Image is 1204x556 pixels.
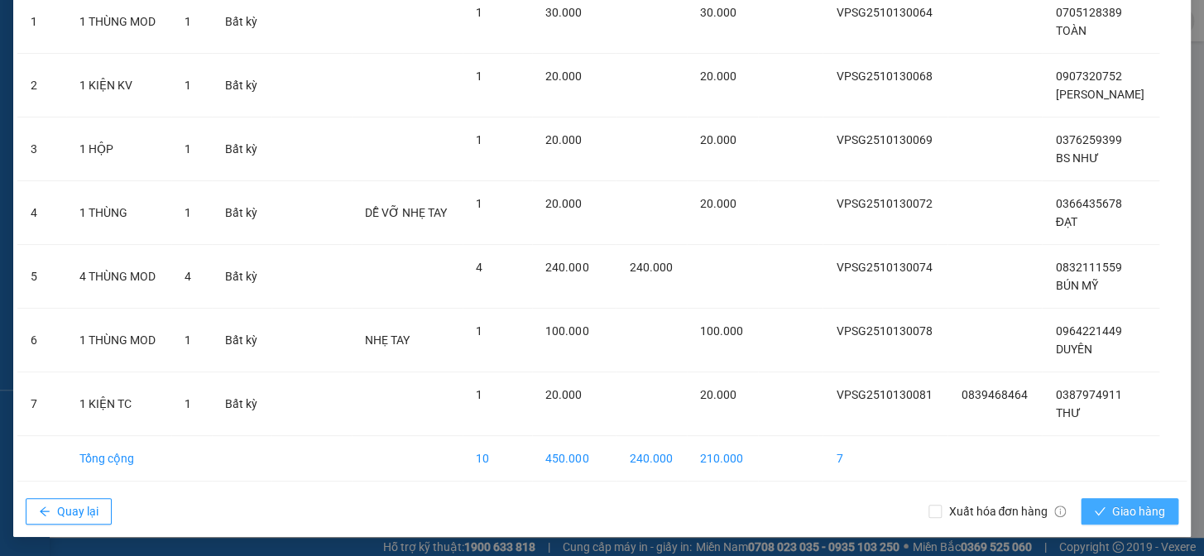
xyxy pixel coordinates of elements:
span: NHẸ TAY [365,333,410,347]
span: DỄ VỠ NHẸ TAY [365,206,447,219]
span: ĐẠT [1055,215,1077,228]
td: Bất kỳ [212,372,271,436]
span: BÚN MỸ [1055,279,1097,292]
span: 0705128389 [1055,6,1121,19]
td: 3 [17,117,66,181]
span: 1 [476,324,482,338]
button: checkGiao hàng [1081,498,1178,525]
span: 0907320752 [1055,69,1121,83]
td: 1 THÙNG MOD [66,309,171,372]
span: info-circle [1054,506,1066,517]
td: Bất kỳ [212,54,271,117]
span: 20.000 [700,197,736,210]
td: 450.000 [532,436,616,482]
span: 20.000 [545,133,582,146]
td: 6 [17,309,66,372]
span: 1 [185,206,191,219]
td: 210.000 [687,436,758,482]
span: DUYÊN [1055,343,1091,356]
td: Bất kỳ [212,309,271,372]
span: check [1094,506,1106,519]
span: 1 [476,133,482,146]
td: 2 [17,54,66,117]
span: 1 [185,142,191,156]
span: VPSG2510130064 [836,6,932,19]
td: Bất kỳ [212,117,271,181]
span: TOÀN [1055,24,1086,37]
span: 1 [476,197,482,210]
span: Xuất hóa đơn hàng [942,502,1072,520]
span: 30.000 [700,6,736,19]
span: 0839468464 [961,388,1027,401]
span: 20.000 [700,388,736,401]
td: 7 [17,372,66,436]
span: 0376259399 [1055,133,1121,146]
span: 1 [185,333,191,347]
span: 1 [185,15,191,28]
span: 0832111559 [1055,261,1121,274]
td: Bất kỳ [212,181,271,245]
span: 4 [185,270,191,283]
span: VPSG2510130068 [836,69,932,83]
span: 1 [476,6,482,19]
span: 30.000 [545,6,582,19]
span: VPSG2510130074 [836,261,932,274]
span: 100.000 [545,324,588,338]
td: 10 [463,436,533,482]
td: 4 THÙNG MOD [66,245,171,309]
td: 1 HỘP [66,117,171,181]
button: arrow-leftQuay lại [26,498,112,525]
span: 20.000 [545,388,582,401]
td: 1 THÙNG [66,181,171,245]
span: 1 [185,397,191,410]
span: Quay lại [57,502,98,520]
span: 0366435678 [1055,197,1121,210]
span: THƯ [1055,406,1080,419]
td: 240.000 [616,436,687,482]
span: 240.000 [629,261,672,274]
span: 1 [476,69,482,83]
span: 1 [476,388,482,401]
td: 4 [17,181,66,245]
td: 5 [17,245,66,309]
span: 100.000 [700,324,743,338]
span: VPSG2510130081 [836,388,932,401]
span: VPSG2510130072 [836,197,932,210]
span: 20.000 [700,69,736,83]
span: BS NHƯ [1055,151,1098,165]
td: 1 KIỆN TC [66,372,171,436]
td: 7 [823,436,947,482]
span: Giao hàng [1112,502,1165,520]
span: VPSG2510130078 [836,324,932,338]
td: Tổng cộng [66,436,171,482]
span: 0964221449 [1055,324,1121,338]
span: 20.000 [545,69,582,83]
span: 240.000 [545,261,588,274]
span: arrow-left [39,506,50,519]
td: 1 KIỆN KV [66,54,171,117]
span: 20.000 [700,133,736,146]
td: Bất kỳ [212,245,271,309]
span: VPSG2510130069 [836,133,932,146]
span: [PERSON_NAME] [1055,88,1144,101]
span: 1 [185,79,191,92]
span: 20.000 [545,197,582,210]
span: 4 [476,261,482,274]
span: 0387974911 [1055,388,1121,401]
